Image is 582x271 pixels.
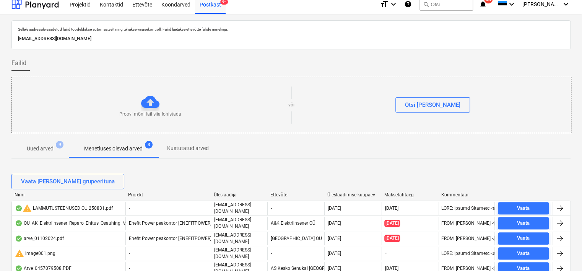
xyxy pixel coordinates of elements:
[129,236,211,241] span: Enefit Power peakontor [ENEFITPOWER]
[11,77,571,133] div: Proovi mõni fail siia lohistadavõiOtsi [PERSON_NAME]
[395,97,470,113] button: Otsi [PERSON_NAME]
[214,217,264,230] p: [EMAIL_ADDRESS][DOMAIN_NAME]
[129,220,211,226] span: Enefit Power peakontor [ENEFITPOWER]
[288,102,294,108] p: või
[327,192,378,198] div: Üleslaadimise kuupäev
[384,235,400,242] span: [DATE]
[27,145,54,153] p: Uued arved
[517,234,530,243] div: Vaata
[522,1,561,7] span: [PERSON_NAME]
[498,232,549,245] button: Vaata
[214,232,264,245] p: [EMAIL_ADDRESS][DOMAIN_NAME]
[384,192,435,198] div: Maksetähtaeg
[15,220,156,226] div: OU_AK_Elektriinsener_Reparo_Ehitus_Osauhing_MA2500088.pdf
[21,176,115,186] div: Vaata [PERSON_NAME] grupeerituna
[15,249,55,258] div: image001.png
[167,144,209,152] p: Kustutatud arved
[517,249,530,258] div: Vaata
[145,141,153,149] span: 3
[517,204,530,213] div: Vaata
[267,247,324,260] div: -
[328,206,341,211] div: [DATE]
[129,206,130,211] span: -
[214,202,264,215] p: [EMAIL_ADDRESS][DOMAIN_NAME]
[214,247,264,260] p: [EMAIL_ADDRESS][DOMAIN_NAME]
[18,35,564,43] p: [EMAIL_ADDRESS][DOMAIN_NAME]
[15,192,122,198] div: Nimi
[384,250,387,256] span: -
[270,192,321,198] div: Ettevõte
[15,204,113,213] div: LAMMUTUSTEENUSED OU 250831.pdf
[328,236,341,241] div: [DATE]
[267,202,324,215] div: -
[15,235,23,242] div: Andmed failist loetud
[128,192,207,198] div: Projekt
[405,100,460,110] div: Otsi [PERSON_NAME]
[11,59,26,68] span: Failid
[119,111,181,118] p: Proovi mõni fail siia lohistada
[129,266,130,271] span: -
[498,202,549,214] button: Vaata
[498,247,549,260] button: Vaata
[15,249,24,258] span: warning
[267,232,324,245] div: [GEOGRAPHIC_DATA] OÜ
[213,192,264,198] div: Üleslaadija
[84,145,143,153] p: Menetluses olevad arved
[441,192,492,198] div: Kommentaar
[15,235,64,242] div: arve_01102024.pdf
[328,251,341,256] div: [DATE]
[18,27,564,32] p: Sellele aadressile saadetud failid töödeldakse automaatselt ning tehakse viirusekontroll. Failid ...
[328,266,341,271] div: [DATE]
[15,220,23,226] div: Andmed failist loetud
[328,220,341,226] div: [DATE]
[517,219,530,228] div: Vaata
[384,205,399,212] span: [DATE]
[267,217,324,230] div: A&K Elektriinsener OÜ
[384,220,400,227] span: [DATE]
[129,251,130,256] span: -
[423,1,429,7] span: search
[23,204,32,213] span: warning
[11,174,124,189] button: Vaata [PERSON_NAME] grupeerituna
[498,217,549,229] button: Vaata
[15,205,23,211] div: Andmed failist loetud
[56,141,63,149] span: 9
